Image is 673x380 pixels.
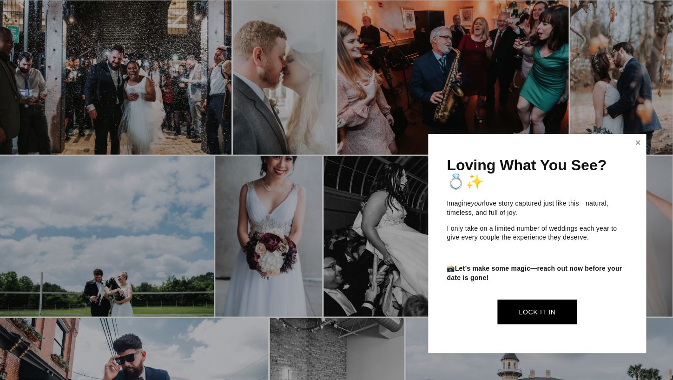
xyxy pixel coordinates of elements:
[631,135,645,150] a: Close
[447,264,627,282] p: 📸
[447,224,627,242] p: I only take on a limited number of weddings each year to give every couple the experience they de...
[471,200,484,207] em: your
[447,157,627,190] h1: Loving What You See? 💍✨
[497,300,577,324] a: Lock It In
[447,265,624,281] strong: Let’s make some magic—reach out now before your date is gone!
[447,199,627,217] p: Imagine love story captured just like this—natural, timeless, and full of joy.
